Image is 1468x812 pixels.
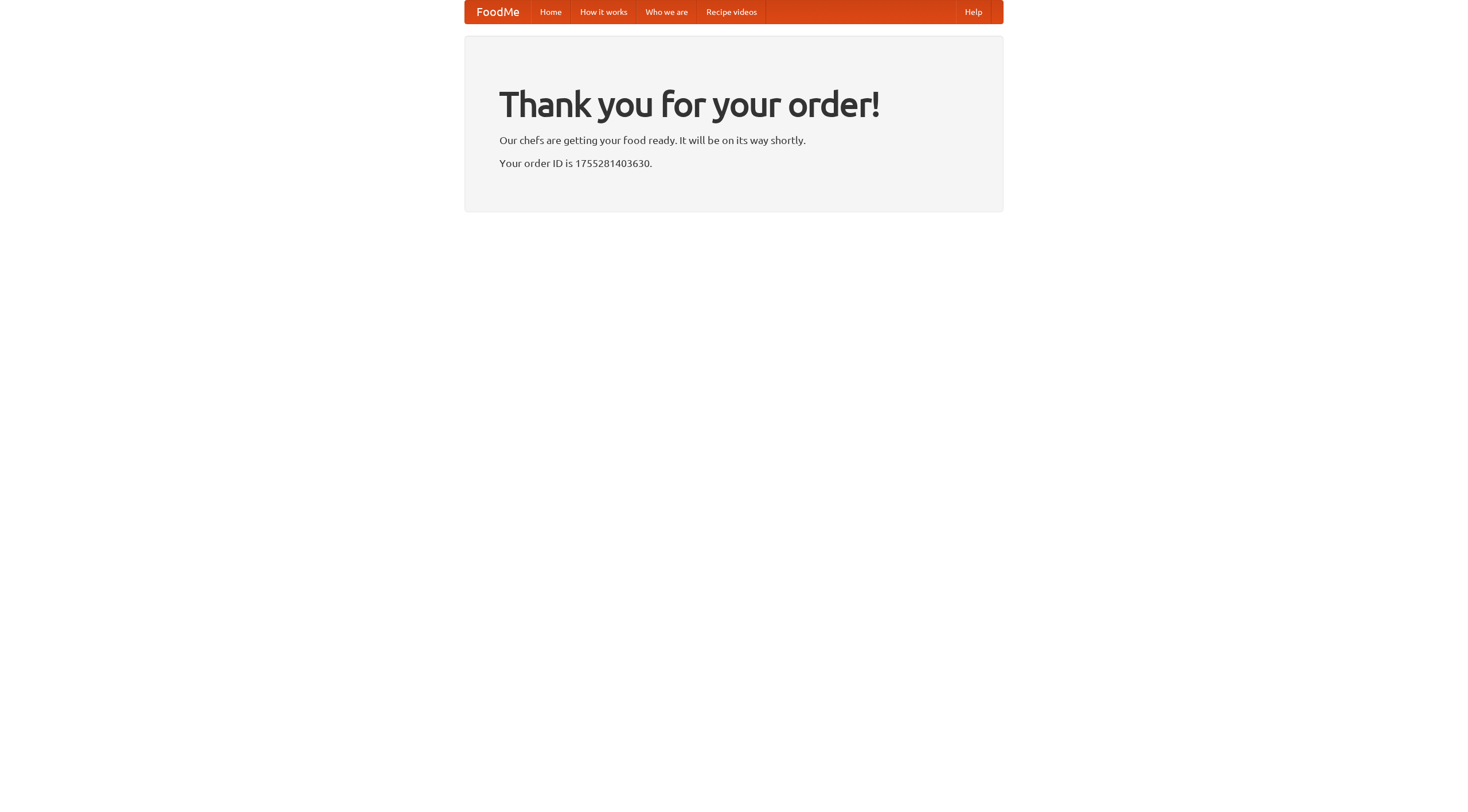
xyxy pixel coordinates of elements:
a: Recipe videos [697,1,766,24]
a: Help [956,1,991,24]
h1: Thank you for your order! [499,76,969,131]
a: How it works [571,1,637,24]
p: Our chefs are getting your food ready. It will be on its way shortly. [499,131,969,149]
a: Home [531,1,571,24]
a: FoodMe [465,1,531,24]
a: Who we are [637,1,697,24]
p: Your order ID is 1755281403630. [499,154,969,172]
